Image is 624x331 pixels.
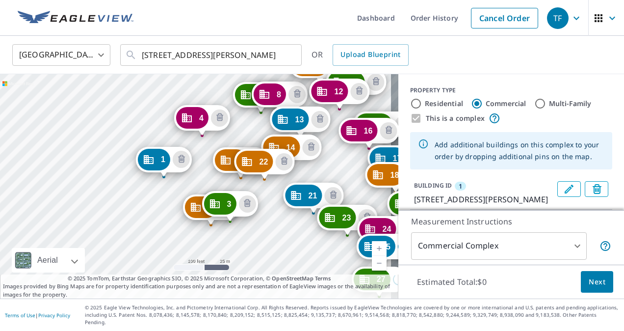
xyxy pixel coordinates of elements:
span: 18 [390,171,399,179]
button: Delete building 21 [325,187,342,204]
span: 17 [392,155,401,162]
button: Delete building 23 [359,209,376,226]
span: 21 [308,192,317,199]
button: Delete building 1 [585,181,608,197]
span: Each building may require a separate measurement report; if so, your account will be billed per r... [599,240,611,252]
span: Upload Blueprint [340,49,400,61]
span: © 2025 TomTom, Earthstar Geographics SIO, © 2025 Microsoft Corporation, © [68,275,331,283]
span: 14 [286,144,295,151]
div: TF [547,7,569,29]
a: Upload Blueprint [333,44,408,66]
span: 22 [259,158,268,165]
div: PROPERTY TYPE [410,86,612,95]
a: Current Level 18, Zoom Out [372,256,387,271]
span: 24 [382,225,391,233]
div: Dropped pin, building 25, Commercial property, LOADING_ADDRESS , [357,234,412,264]
button: Edit building 1 [557,181,581,197]
span: 23 [342,214,351,221]
a: Terms of Use [5,312,35,319]
button: Delete building 3 [239,195,256,213]
p: | [5,312,70,318]
label: This is a complex [426,113,485,123]
span: 13 [295,116,304,123]
input: Search by address or latitude-longitude [142,41,282,69]
button: Delete building 22 [276,153,293,170]
div: Dropped pin, building 21, Commercial property, 13121 Mindanao Way Marina Del Rey, CA 90292 [283,183,343,213]
span: 1 [459,182,462,191]
div: Dropped pin, building 22, Commercial property, 4340 Glencoe Ave Marina Del Rey, CA 90292 [234,149,294,179]
span: 8 [277,91,281,98]
div: OR [312,44,409,66]
div: Dropped pin, building 6, Commercial property, 4314 Redwood Ave Los Angeles, CA 90292 [213,147,269,178]
div: Commercial Complex [411,232,587,260]
img: EV Logo [18,11,133,26]
div: Dropped pin, building 23, Commercial property, 13121 Mindanao Way Marina Del Rey, CA 90292 [317,205,377,235]
p: Measurement Instructions [411,216,611,227]
div: Dropped pin, building 14, Commercial property, 4340 Glencoe Ave Marina Del Rey, CA 90292 [261,135,321,165]
span: 12 [334,88,343,95]
span: 3 [227,200,232,208]
div: Aerial [12,248,85,273]
a: Cancel Order [471,8,538,28]
div: Dropped pin, building 4, Commercial property, 13360 Maxella Ave Marina Del Rey, CA 90292 [174,105,230,136]
span: Next [589,276,605,288]
label: Multi-Family [549,99,592,109]
span: 4 [199,114,204,122]
label: Commercial [486,99,526,109]
div: Dropped pin, building 13, Commercial property, 13336 Maxella Ave Marina Del Rey, CA 90292 [270,107,330,137]
div: Dropped pin, building 18, Commercial property, 4351 Redwood Ave Marina Del Rey, CA 90292 [365,162,425,193]
a: OpenStreetMap [272,275,313,282]
span: 16 [364,127,372,135]
p: © 2025 Eagle View Technologies, Inc. and Pictometry International Corp. All Rights Reserved. Repo... [85,304,619,326]
button: Delete building 13 [312,111,329,128]
div: Dropped pin, building 7, Commercial property, 13340 Maxella Ave Marina Del Rey, CA 90292 [233,82,289,112]
div: Dropped pin, building 17, Commercial property, 4341 Redwood Ave Marina Del Rey, CA 90292 [367,145,428,176]
div: Dropped pin, building 8, Commercial property, 13336 Maxella Ave Marina Del Rey, CA 90292 [252,82,308,112]
p: BUILDING ID [414,181,452,190]
button: Delete building 8 [288,86,306,103]
div: Dropped pin, building 12, Commercial property, 4315 Redwood Ave Marina Del Rey, CA 90292 [309,79,369,109]
button: Delete building 4 [211,110,228,127]
a: Privacy Policy [38,312,70,319]
div: Dropped pin, building 16, Commercial property, 4325 Redwood Ave Marina Del Rey, CA 90292 [338,118,399,148]
div: Dropped pin, building 3, Commercial property, 4330 Glencoe Ave Marina Del Rey, CA 90292 [202,191,258,221]
button: Delete building 12 [351,83,368,100]
div: Dropped pin, building 24, Commercial property, 13107 Mindanao Way Marina Del Rey, CA 90292 [357,216,417,247]
p: [STREET_ADDRESS][PERSON_NAME] [414,193,553,205]
p: Estimated Total: $0 [409,271,494,293]
div: Add additional buildings on this complex to your order by dropping additional pins on the map. [435,135,604,166]
button: Delete building 14 [303,139,320,156]
span: 25 [382,243,390,250]
button: Next [581,271,613,293]
label: Residential [425,99,463,109]
div: Aerial [34,248,61,273]
button: Delete building 11 [367,74,385,91]
div: Dropped pin, building 11, Commercial property, 4315 Redwood Ave Marina Del Rey, CA 90292 [326,69,386,100]
a: Current Level 18, Zoom In [372,241,387,256]
div: Dropped pin, building 19, Commercial property, 13107 Mindanao Way Marina Del Rey, CA 90292 [387,191,447,221]
div: [GEOGRAPHIC_DATA] [12,41,110,69]
div: Dropped pin, building 2, Commercial property, 4322 Glencoe Ave Marina Del Rey, CA 90292 [183,194,239,225]
a: Terms [315,275,331,282]
div: Dropped pin, building 27, Commercial property, LOADING_ADDRESS , [352,267,407,297]
div: Dropped pin, building 15, Commercial property, 4325 Redwood Ave Marina Del Rey, CA 90292 [353,111,414,142]
button: Delete building 16 [380,122,397,139]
